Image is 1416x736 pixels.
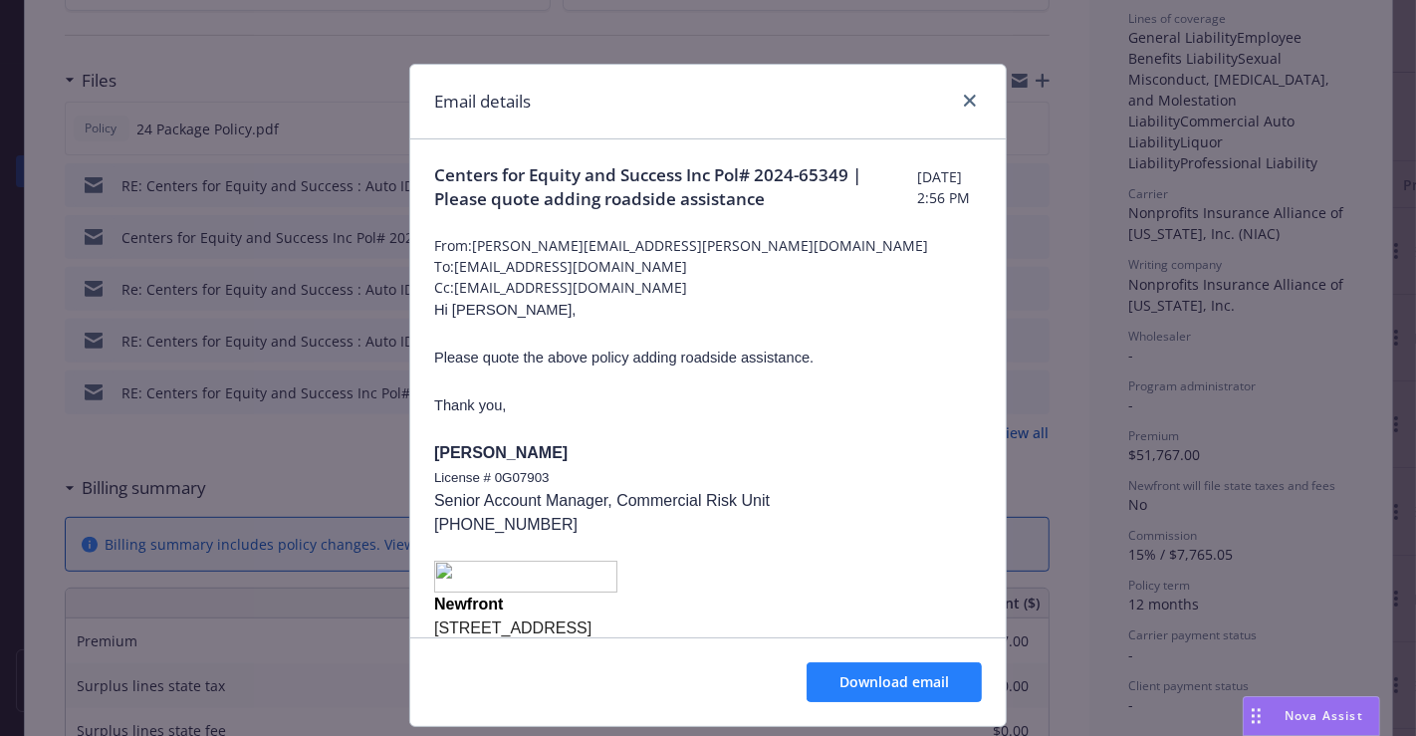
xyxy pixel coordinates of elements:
[1243,696,1380,736] button: Nova Assist
[434,89,531,115] h1: Email details
[434,302,577,318] span: Hi [PERSON_NAME],
[1244,697,1269,735] div: Drag to move
[1285,707,1363,724] span: Nova Assist
[434,397,507,413] span: Thank you,
[434,163,917,211] span: Centers for Equity and Success Inc Pol# 2024-65349 | Please quote adding roadside assistance
[434,350,814,366] span: Please quote the above policy adding roadside assistance.
[917,166,982,208] span: [DATE] 2:56 PM
[434,256,982,277] span: To: [EMAIL_ADDRESS][DOMAIN_NAME]
[958,89,982,113] a: close
[434,277,982,298] span: Cc: [EMAIL_ADDRESS][DOMAIN_NAME]
[434,235,982,256] span: From: [PERSON_NAME][EMAIL_ADDRESS][PERSON_NAME][DOMAIN_NAME]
